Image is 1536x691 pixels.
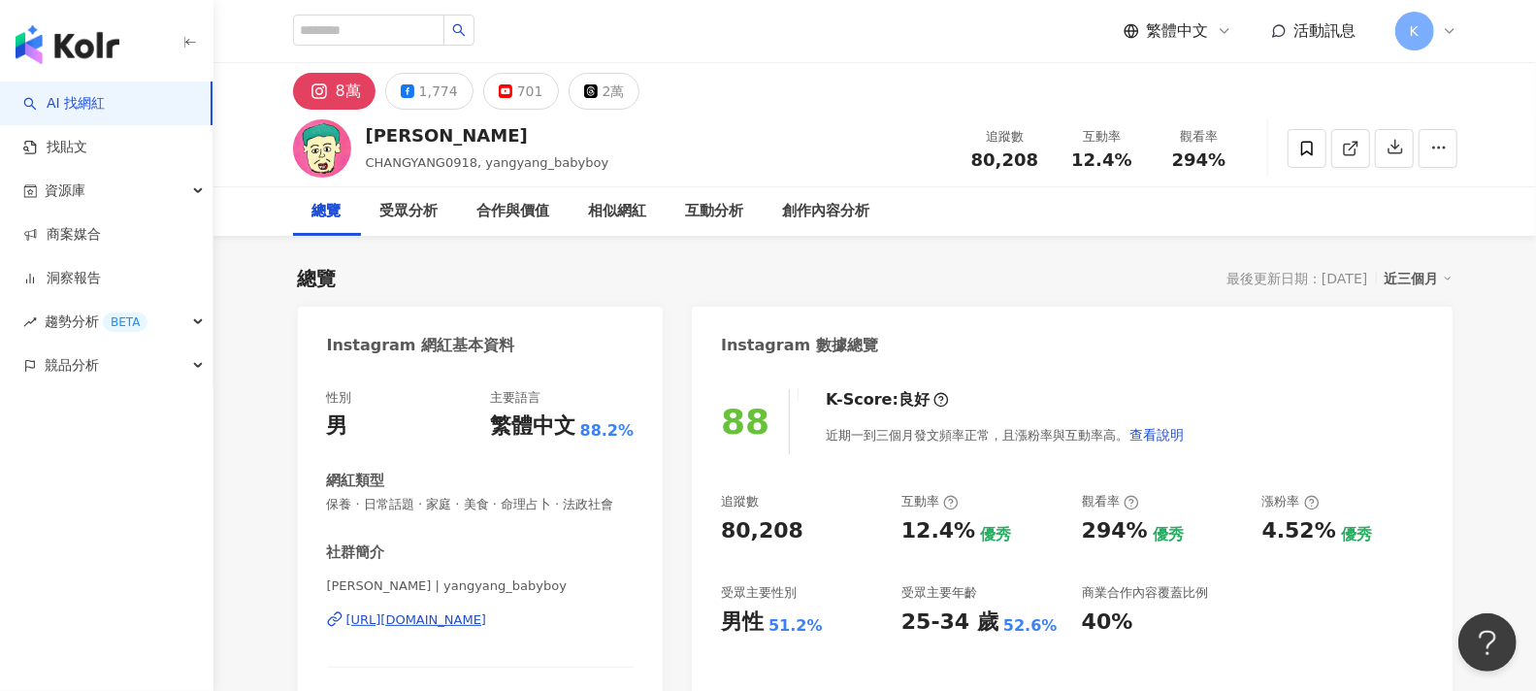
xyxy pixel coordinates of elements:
[346,611,487,629] div: [URL][DOMAIN_NAME]
[1082,608,1133,638] div: 40%
[1082,584,1208,602] div: 商業合作內容覆蓋比例
[901,516,975,546] div: 12.4%
[569,73,640,110] button: 2萬
[783,200,870,223] div: 創作內容分析
[1162,127,1236,147] div: 觀看率
[1262,516,1336,546] div: 4.52%
[1147,20,1209,42] span: 繁體中文
[327,496,635,513] span: 保養 · 日常話題 · 家庭 · 美食 · 命理占卜 · 法政社會
[603,78,625,105] div: 2萬
[901,493,959,510] div: 互動率
[23,269,101,288] a: 洞察報告
[580,420,635,442] span: 88.2%
[103,313,147,332] div: BETA
[1065,127,1139,147] div: 互動率
[721,493,759,510] div: 追蹤數
[380,200,439,223] div: 受眾分析
[336,78,361,105] div: 8萬
[1071,150,1131,170] span: 12.4%
[901,608,998,638] div: 25-34 歲
[45,169,85,213] span: 資源庫
[1082,493,1139,510] div: 觀看率
[45,344,99,387] span: 競品分析
[23,94,105,114] a: searchAI 找網紅
[517,78,543,105] div: 701
[826,389,949,411] div: K-Score :
[971,149,1038,170] span: 80,208
[686,200,744,223] div: 互動分析
[452,23,466,37] span: search
[327,335,515,356] div: Instagram 網紅基本資料
[1294,21,1356,40] span: 活動訊息
[327,611,635,629] a: [URL][DOMAIN_NAME]
[16,25,119,64] img: logo
[45,300,147,344] span: 趨勢分析
[490,389,540,407] div: 主要語言
[483,73,559,110] button: 701
[768,615,823,637] div: 51.2%
[366,123,609,148] div: [PERSON_NAME]
[1128,415,1185,454] button: 查看說明
[826,415,1185,454] div: 近期一到三個月發文頻率正常，且漲粉率與互動率高。
[968,127,1042,147] div: 追蹤數
[1385,266,1453,291] div: 近三個月
[327,577,635,595] span: [PERSON_NAME] | yangyang_babyboy
[385,73,474,110] button: 1,774
[298,265,337,292] div: 總覽
[1082,516,1148,546] div: 294%
[1129,427,1184,443] span: 查看說明
[327,543,385,563] div: 社群簡介
[490,411,575,442] div: 繁體中文
[312,200,342,223] div: 總覽
[1410,20,1419,42] span: K
[1226,271,1367,286] div: 最後更新日期：[DATE]
[366,155,609,170] span: CHANGYANG0918, yangyang_babyboy
[899,389,930,411] div: 良好
[901,584,977,602] div: 受眾主要年齡
[1262,493,1320,510] div: 漲粉率
[23,315,37,329] span: rise
[1153,524,1184,545] div: 優秀
[1172,150,1226,170] span: 294%
[721,608,764,638] div: 男性
[721,516,803,546] div: 80,208
[1458,613,1517,672] iframe: Help Scout Beacon - Open
[589,200,647,223] div: 相似網紅
[980,524,1011,545] div: 優秀
[419,78,458,105] div: 1,774
[1003,615,1058,637] div: 52.6%
[477,200,550,223] div: 合作與價值
[23,138,87,157] a: 找貼文
[327,411,348,442] div: 男
[721,584,797,602] div: 受眾主要性別
[327,471,385,491] div: 網紅類型
[721,402,769,442] div: 88
[327,389,352,407] div: 性別
[293,119,351,178] img: KOL Avatar
[721,335,878,356] div: Instagram 數據總覽
[23,225,101,245] a: 商案媒合
[1341,524,1372,545] div: 優秀
[293,73,376,110] button: 8萬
